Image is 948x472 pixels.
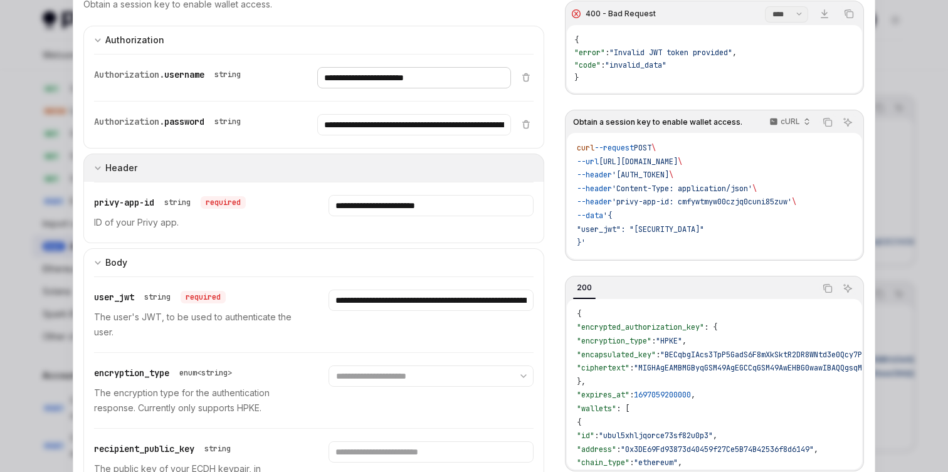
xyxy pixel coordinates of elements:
span: : [629,458,634,468]
p: The user's JWT, to be used to authenticate the user. [94,310,298,340]
span: "encryption_type" [577,336,651,346]
span: "chain_type" [577,458,629,468]
span: Authorization. [94,116,164,127]
span: [URL][DOMAIN_NAME] [599,157,678,167]
span: 'Content-Type: application/json' [612,184,752,194]
button: Copy the contents from the code block [841,6,857,22]
span: recipient_public_key [94,443,194,454]
span: Authorization. [94,69,164,80]
span: "Invalid JWT token provided" [609,48,732,58]
span: "ciphertext" [577,363,629,373]
div: Body [105,255,127,270]
button: Delete item [519,119,534,129]
span: --request [594,143,634,153]
span: '[AUTH_TOKEN] [612,170,669,180]
span: : { [704,322,717,332]
button: Ask AI [840,114,856,130]
a: Download response file [816,5,833,23]
span: : [651,336,656,346]
input: Enter privy-app-id [329,195,533,216]
span: 1697059200000 [634,390,691,400]
span: encryption_type [94,367,169,379]
button: Expand input section [83,154,544,182]
span: \ [678,157,682,167]
span: "ethereum" [634,458,678,468]
span: "id" [577,431,594,441]
span: : [605,48,609,58]
span: "HPKE" [656,336,682,346]
span: : [ [616,404,629,414]
span: }, [577,377,586,387]
span: , [814,444,818,454]
span: : [656,350,660,360]
span: { [574,35,579,45]
select: Select encryption_type [329,365,533,387]
span: --url [577,157,599,167]
p: ID of your Privy app. [94,215,298,230]
span: user_jwt [94,291,134,303]
span: \ [651,143,656,153]
span: privy-app-id [94,197,154,208]
button: Copy the contents from the code block [819,280,836,296]
div: recipient_public_key [94,441,236,456]
div: privy-app-id [94,195,246,210]
span: "user_jwt": "[SECURITY_DATA]" [577,224,704,234]
span: --header [577,170,612,180]
span: : [629,390,634,400]
button: Ask AI [840,280,856,296]
div: required [201,196,246,209]
span: , [732,48,737,58]
span: { [577,309,581,319]
span: curl [577,143,594,153]
span: "wallets" [577,404,616,414]
button: Expand input section [83,248,544,276]
span: POST [634,143,651,153]
span: --header [577,184,612,194]
button: cURL [762,112,816,133]
span: "error" [574,48,605,58]
span: "encapsulated_key" [577,350,656,360]
span: , [691,390,695,400]
input: Enter recipient_public_key [329,441,533,463]
span: username [164,69,204,80]
span: --header [577,197,612,207]
span: , [682,336,687,346]
span: "expires_at" [577,390,629,400]
p: The encryption type for the authentication response. Currently only supports HPKE. [94,385,298,416]
button: Delete item [519,72,534,82]
span: "code" [574,60,601,70]
div: Authorization.password [94,114,246,129]
span: Obtain a session key to enable wallet access. [573,117,742,127]
span: "encrypted_authorization_key" [577,322,704,332]
span: "invalid_data" [605,60,666,70]
span: '{ [603,211,612,221]
span: "address" [577,444,616,454]
span: --data [577,211,603,221]
div: user_jwt [94,290,226,305]
span: : [616,444,621,454]
span: \ [792,197,796,207]
div: Header [105,160,137,176]
span: , [678,458,682,468]
span: { [577,417,581,427]
span: : [601,60,605,70]
span: } [574,73,579,83]
div: Response content [567,25,862,93]
input: Enter password [317,114,510,135]
button: Expand input section [83,26,544,54]
button: Copy the contents from the code block [819,114,836,130]
span: 'privy-app-id: cmfywtmyw00czjq0cuni85zuw' [612,197,792,207]
span: "ubul5xhljqorce73sf82u0p3" [599,431,713,441]
span: : [629,363,634,373]
span: , [713,431,717,441]
div: Authorization [105,33,164,48]
input: Enter username [317,67,510,88]
span: \ [669,170,673,180]
span: password [164,116,204,127]
div: 400 - Bad Request [586,9,656,19]
span: "0x3DE69Fd93873d40459f27Ce5B74B42536f8d6149" [621,444,814,454]
div: required [181,291,226,303]
input: Enter user_jwt [329,290,533,311]
span: : [594,431,599,441]
div: encryption_type [94,365,237,380]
